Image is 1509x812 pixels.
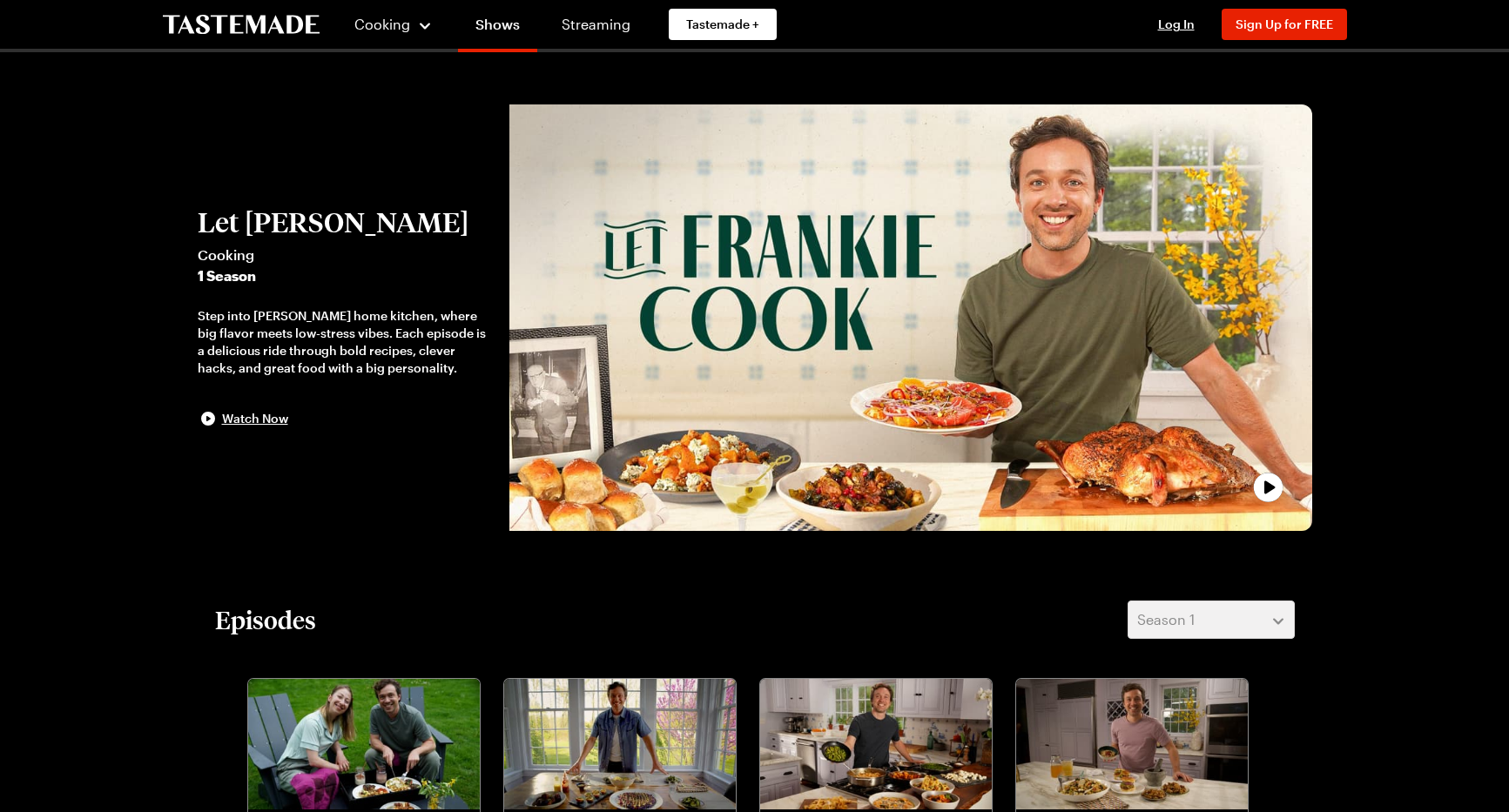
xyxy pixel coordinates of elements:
span: Cooking [354,16,410,32]
img: Lunch That Goes the Distance [1016,679,1248,809]
button: play trailer [509,104,1312,531]
h2: Let [PERSON_NAME] [198,206,492,238]
img: Let Frankie Cook [509,104,1312,531]
button: Let [PERSON_NAME]Cooking1 SeasonStep into [PERSON_NAME] home kitchen, where big flavor meets low-... [198,206,492,429]
span: Tastemade + [686,16,759,33]
img: Getting the Band Back Together [504,679,736,809]
a: Tastemade + [669,9,777,40]
img: Pancake Stacks and Snacks for Two [248,679,480,809]
button: Sign Up for FREE [1222,9,1347,40]
button: Season 1 [1128,601,1295,639]
a: Shows [458,3,537,52]
span: Log In [1158,17,1195,31]
span: Cooking [198,245,492,265]
div: Step into [PERSON_NAME] home kitchen, where big flavor meets low-stress vibes. Each episode is a ... [198,307,492,377]
a: To Tastemade Home Page [163,15,320,35]
button: Log In [1142,16,1211,33]
button: Cooking [354,3,434,45]
span: Season 1 [1137,609,1195,630]
span: Watch Now [222,410,288,427]
span: Sign Up for FREE [1236,17,1333,31]
img: Pasta From Scratch [760,679,992,809]
h2: Episodes [215,604,316,635]
span: 1 Season [198,265,492,286]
